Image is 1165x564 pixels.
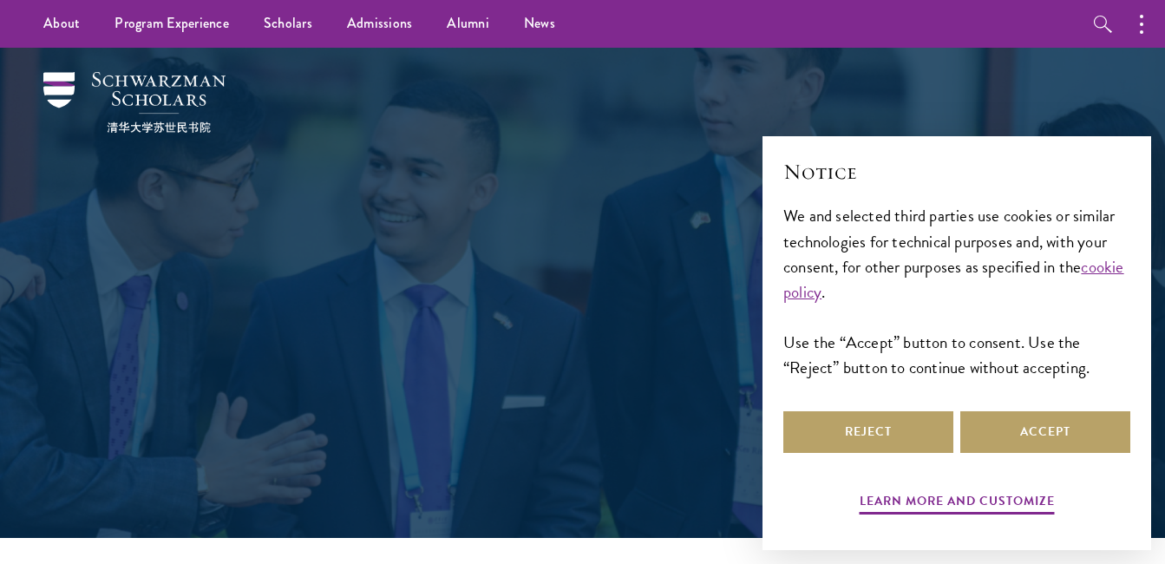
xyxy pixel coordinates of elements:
[783,411,953,453] button: Reject
[43,72,226,133] img: Schwarzman Scholars
[783,157,1130,187] h2: Notice
[960,411,1130,453] button: Accept
[860,490,1055,517] button: Learn more and customize
[783,203,1130,379] div: We and selected third parties use cookies or similar technologies for technical purposes and, wit...
[783,254,1124,305] a: cookie policy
